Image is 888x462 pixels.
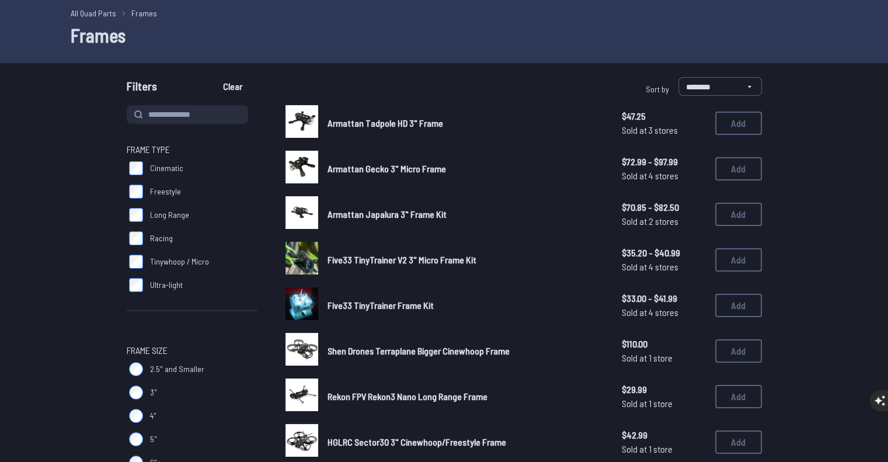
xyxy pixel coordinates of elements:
[285,287,318,324] a: image
[715,203,762,226] button: Add
[129,185,143,199] input: Freestyle
[129,432,143,446] input: 5"
[150,279,183,291] span: Ultra-light
[129,278,143,292] input: Ultra-light
[328,300,434,311] span: Five33 TinyTrainer Frame Kit
[71,7,116,19] a: All Quad Parts
[328,163,446,174] span: Armattan Gecko 3" Micro Frame
[285,333,318,369] a: image
[328,117,443,128] span: Armattan Tadpole HD 3" Frame
[285,196,318,229] img: image
[715,248,762,272] button: Add
[150,256,209,268] span: Tinywhoop / Micro
[622,260,706,274] span: Sold at 4 stores
[131,7,157,19] a: Frames
[150,387,157,398] span: 3"
[150,410,156,422] span: 4"
[127,343,168,357] span: Frame Size
[285,151,318,187] a: image
[622,123,706,137] span: Sold at 3 stores
[285,287,318,320] img: image
[129,231,143,245] input: Racing
[129,255,143,269] input: Tinywhoop / Micro
[285,424,318,460] a: image
[150,162,183,174] span: Cinematic
[328,298,603,312] a: Five33 TinyTrainer Frame Kit
[127,77,157,100] span: Filters
[328,207,603,221] a: Armattan Japalura 3" Frame Kit
[285,242,318,275] img: image
[715,385,762,408] button: Add
[715,157,762,180] button: Add
[285,378,318,411] img: image
[328,162,603,176] a: Armattan Gecko 3" Micro Frame
[285,196,318,232] a: image
[213,77,252,96] button: Clear
[328,116,603,130] a: Armattan Tadpole HD 3" Frame
[328,254,476,265] span: Five33 TinyTrainer V2 3" Micro Frame Kit
[646,84,669,94] span: Sort by
[622,383,706,397] span: $29.99
[622,397,706,411] span: Sold at 1 store
[622,155,706,169] span: $72.99 - $97.99
[328,436,506,447] span: HGLRC Sector30 3" Cinewhoop/Freestyle Frame
[328,253,603,267] a: Five33 TinyTrainer V2 3" Micro Frame Kit
[285,151,318,183] img: image
[285,378,318,415] a: image
[129,362,143,376] input: 2.5" and Smaller
[129,409,143,423] input: 4"
[622,351,706,365] span: Sold at 1 store
[285,242,318,278] a: image
[678,77,762,96] select: Sort by
[622,169,706,183] span: Sold at 4 stores
[622,109,706,123] span: $47.25
[150,433,157,445] span: 5"
[715,112,762,135] button: Add
[622,305,706,319] span: Sold at 4 stores
[71,21,818,49] h1: Frames
[622,291,706,305] span: $33.00 - $41.99
[127,143,170,157] span: Frame Type
[150,186,181,197] span: Freestyle
[285,105,318,141] a: image
[129,385,143,400] input: 3"
[622,200,706,214] span: $70.85 - $82.50
[328,209,447,220] span: Armattan Japalura 3" Frame Kit
[285,333,318,366] img: image
[622,214,706,228] span: Sold at 2 stores
[328,345,510,356] span: Shen Drones Terraplane Bigger Cinewhoop Frame
[622,246,706,260] span: $35.20 - $40.99
[622,442,706,456] span: Sold at 1 store
[129,208,143,222] input: Long Range
[328,435,603,449] a: HGLRC Sector30 3" Cinewhoop/Freestyle Frame
[715,294,762,317] button: Add
[622,428,706,442] span: $42.99
[150,209,189,221] span: Long Range
[328,390,603,404] a: Rekon FPV Rekon3 Nano Long Range Frame
[622,337,706,351] span: $110.00
[150,363,204,375] span: 2.5" and Smaller
[715,430,762,454] button: Add
[285,424,318,457] img: image
[285,105,318,138] img: image
[328,344,603,358] a: Shen Drones Terraplane Bigger Cinewhoop Frame
[129,161,143,175] input: Cinematic
[150,232,173,244] span: Racing
[328,391,487,402] span: Rekon FPV Rekon3 Nano Long Range Frame
[715,339,762,363] button: Add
